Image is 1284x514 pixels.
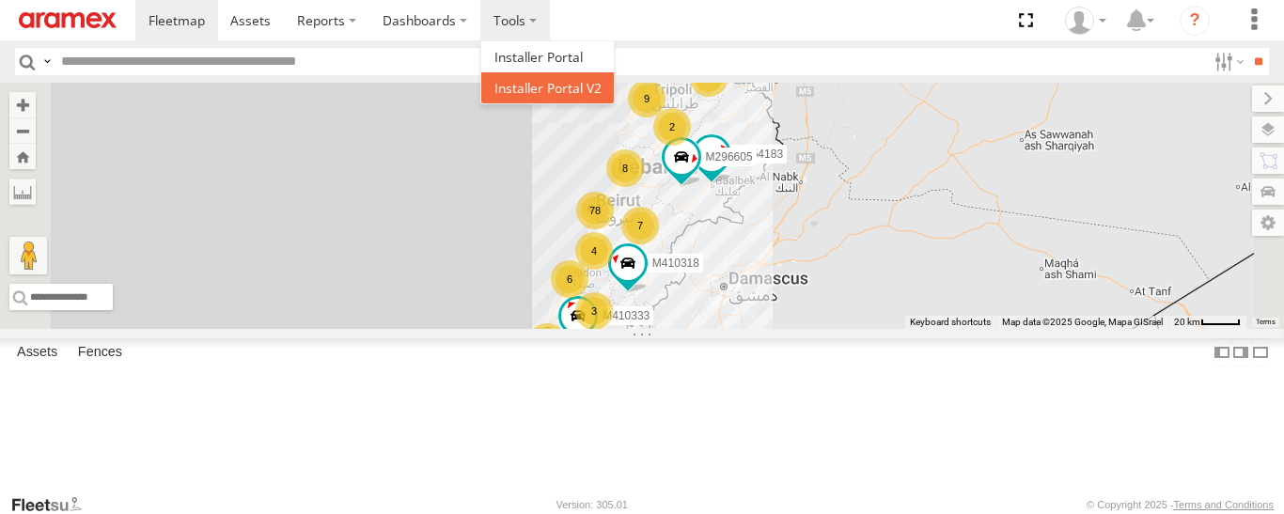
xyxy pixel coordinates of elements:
div: 6 [551,260,588,298]
span: 20 km [1174,317,1200,327]
div: 4 [575,232,613,270]
label: Dock Summary Table to the Right [1231,338,1250,366]
label: Assets [8,339,67,366]
button: Zoom out [9,117,36,144]
div: Version: 305.01 [556,499,628,510]
label: Fences [69,339,132,366]
button: Map scale: 20 km per 39 pixels [1168,316,1246,329]
i: ? [1180,6,1210,36]
div: Mazen Siblini [1058,7,1113,35]
button: Zoom Home [9,144,36,169]
label: Measure [9,179,36,205]
a: Terms and Conditions [1174,499,1274,510]
a: Terms [1256,319,1276,326]
label: Dock Summary Table to the Left [1213,338,1231,366]
span: M754183 [736,148,783,161]
a: Visit our Website [10,495,97,514]
div: 2 [528,323,566,361]
div: 9 [628,80,665,117]
span: M296605 [706,150,753,164]
label: Search Query [39,48,55,75]
label: Hide Summary Table [1251,338,1270,366]
div: 2 [653,108,691,146]
img: aramex-logo.svg [19,12,117,28]
div: 8 [606,149,644,187]
span: M410333 [603,309,650,322]
button: Keyboard shortcuts [910,316,991,329]
span: Map data ©2025 Google, Mapa GISrael [1002,317,1163,327]
div: 3 [575,292,613,330]
button: Zoom in [9,92,36,117]
div: © Copyright 2025 - [1087,499,1274,510]
div: 78 [576,192,614,229]
div: 7 [621,207,659,244]
button: Drag Pegman onto the map to open Street View [9,237,47,274]
span: M410318 [652,257,699,271]
label: Map Settings [1252,210,1284,236]
label: Search Filter Options [1207,48,1247,75]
